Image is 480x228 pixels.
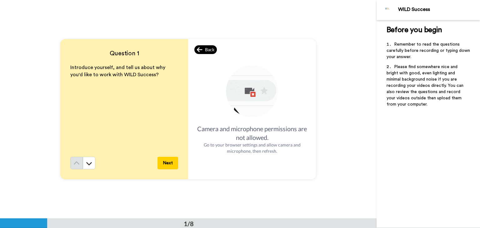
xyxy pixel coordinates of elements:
[157,157,178,169] button: Next
[204,142,301,154] span: Go to your browser settings and allow camera and microphone, then refresh.
[225,64,280,119] img: allow-access.gif
[174,219,204,228] div: 1/8
[70,49,178,58] h4: Question 1
[380,2,395,17] img: Profile Image
[387,65,465,107] span: Please find somewhere nice and bright with good, even lighting and minimal background noise if yo...
[194,124,310,142] div: Camera and microphone permissions are not allowed.
[398,7,480,12] div: WILD Success
[387,26,442,34] span: Before you begin
[387,42,471,59] span: Remember to read the questions carefully before recording or typing down your answer.
[70,65,167,77] span: Introduce yourself, and tell us about why you'd like to work with WILD Success?
[205,47,214,53] span: Back
[194,45,217,54] div: Back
